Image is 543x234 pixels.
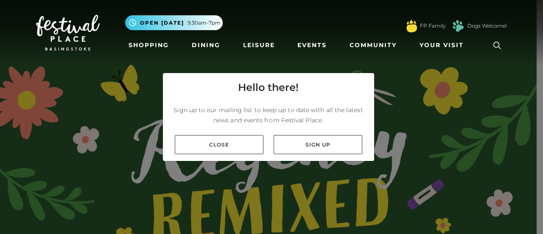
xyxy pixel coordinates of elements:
a: Community [346,37,400,53]
a: FP Family [420,22,445,30]
a: Events [294,37,330,53]
p: Sign up to our mailing list to keep up to date with all the latest news and events from Festival ... [170,105,367,125]
a: Dogs Welcome! [467,22,507,30]
button: Open [DATE] 9.30am-7pm [125,15,223,30]
a: Sign up [274,135,362,154]
span: 9.30am-7pm [188,19,221,27]
span: Your Visit [420,41,464,50]
a: Close [175,135,263,154]
span: Open [DATE] [140,19,184,27]
a: Leisure [240,37,278,53]
a: Your Visit [416,37,471,53]
a: Dining [188,37,224,53]
a: Shopping [125,37,172,53]
img: Festival Place Logo [36,15,100,51]
h4: Hello there! [238,80,299,95]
